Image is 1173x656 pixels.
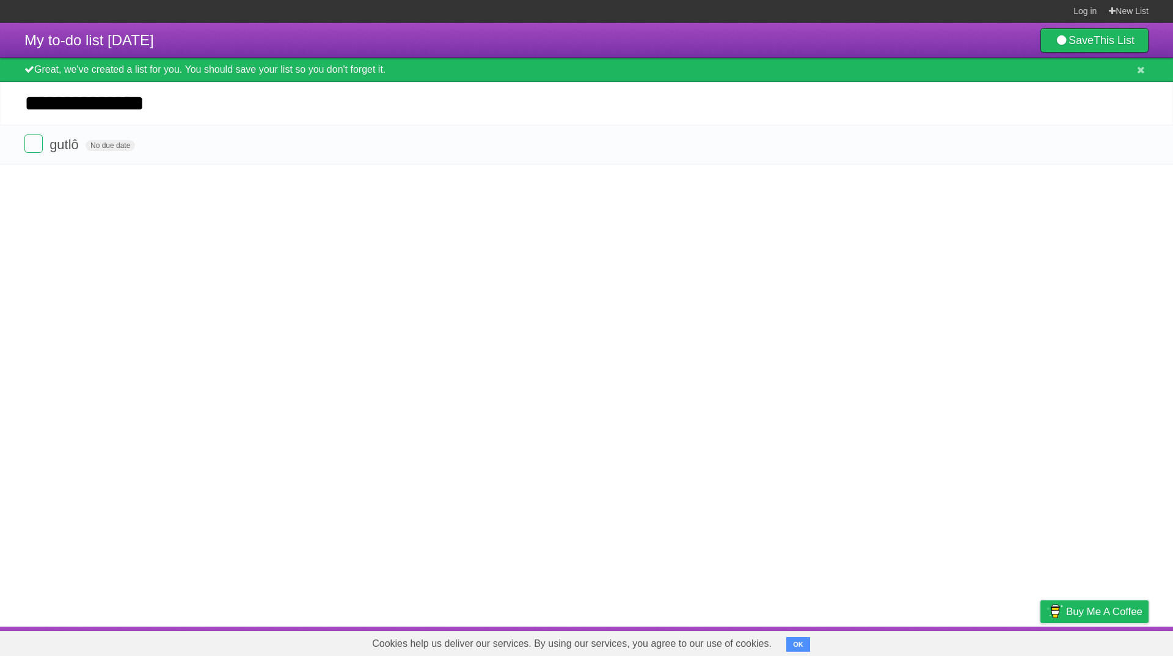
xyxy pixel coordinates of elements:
[24,32,154,48] span: My to-do list [DATE]
[983,630,1010,653] a: Terms
[1072,630,1149,653] a: Suggest a feature
[360,632,784,656] span: Cookies help us deliver our services. By using our services, you agree to our use of cookies.
[1040,28,1149,53] a: SaveThis List
[1040,600,1149,623] a: Buy me a coffee
[24,135,43,153] label: Done
[49,137,82,152] span: gutlô
[786,637,810,652] button: OK
[1066,601,1142,622] span: Buy me a coffee
[1094,34,1135,46] b: This List
[86,140,135,151] span: No due date
[1025,630,1056,653] a: Privacy
[1047,601,1063,622] img: Buy me a coffee
[878,630,904,653] a: About
[918,630,968,653] a: Developers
